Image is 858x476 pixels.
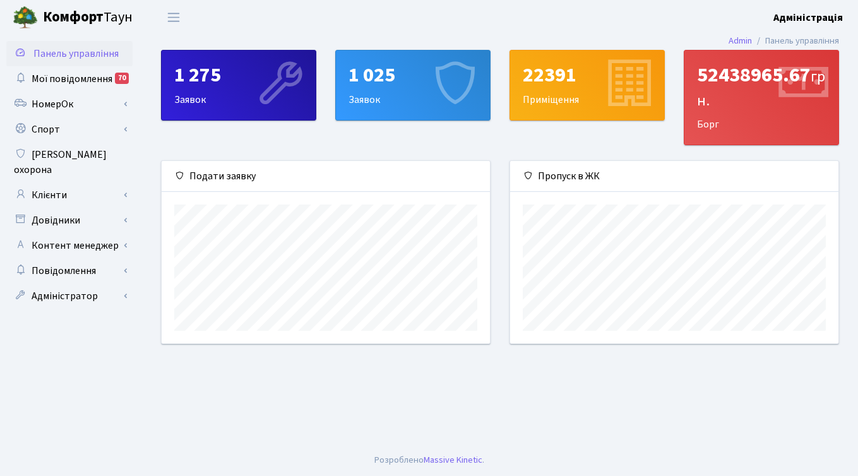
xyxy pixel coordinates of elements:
[510,161,838,192] div: Пропуск в ЖК
[684,51,838,145] div: Борг
[32,72,112,86] span: Мої повідомлення
[729,34,752,47] a: Admin
[6,208,133,233] a: Довідники
[336,51,490,120] div: Заявок
[6,233,133,258] a: Контент менеджер
[6,92,133,117] a: НомерОк
[509,50,665,121] a: 22391Приміщення
[6,182,133,208] a: Клієнти
[43,7,133,28] span: Таун
[33,47,119,61] span: Панель управління
[6,258,133,283] a: Повідомлення
[773,11,843,25] b: Адміністрація
[374,453,484,467] div: Розроблено .
[158,7,189,28] button: Переключити навігацію
[6,142,133,182] a: [PERSON_NAME] охорона
[43,7,104,27] b: Комфорт
[510,51,664,120] div: Приміщення
[6,41,133,66] a: Панель управління
[697,63,826,112] div: 52438965.67
[335,50,491,121] a: 1 025Заявок
[115,73,129,84] div: 70
[773,10,843,25] a: Адміністрація
[161,50,316,121] a: 1 275Заявок
[523,63,652,87] div: 22391
[752,34,839,48] li: Панель управління
[424,453,482,467] a: Massive Kinetic
[13,5,38,30] img: logo.png
[162,161,490,192] div: Подати заявку
[6,283,133,309] a: Адміністратор
[6,66,133,92] a: Мої повідомлення70
[710,28,858,54] nav: breadcrumb
[6,117,133,142] a: Спорт
[162,51,316,120] div: Заявок
[349,63,477,87] div: 1 025
[174,63,303,87] div: 1 275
